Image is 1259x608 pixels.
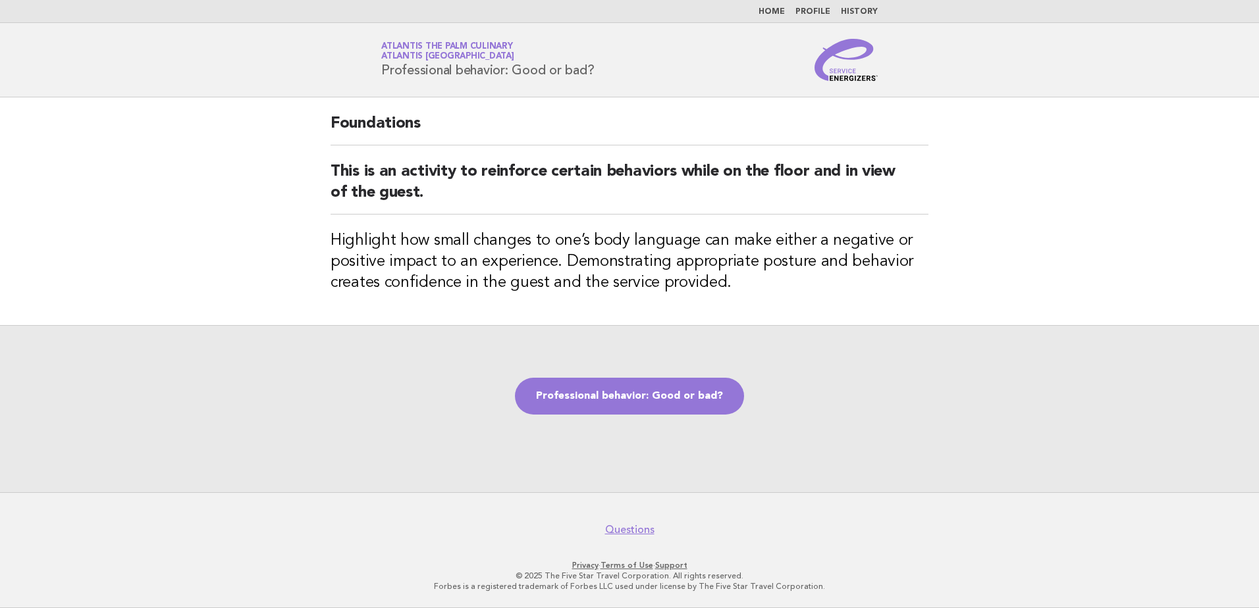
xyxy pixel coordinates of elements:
a: Privacy [572,561,599,570]
span: Atlantis [GEOGRAPHIC_DATA] [381,53,514,61]
a: Professional behavior: Good or bad? [515,378,744,415]
a: Home [759,8,785,16]
a: History [841,8,878,16]
h2: This is an activity to reinforce certain behaviors while on the floor and in view of the guest. [331,161,928,215]
a: Questions [605,523,655,536]
p: · · [227,560,1032,570]
img: Service Energizers [815,39,878,81]
a: Support [655,561,687,570]
a: Profile [795,8,830,16]
p: © 2025 The Five Star Travel Corporation. All rights reserved. [227,570,1032,581]
a: Atlantis The Palm CulinaryAtlantis [GEOGRAPHIC_DATA] [381,42,514,61]
h1: Professional behavior: Good or bad? [381,43,594,77]
h2: Foundations [331,113,928,145]
p: Forbes is a registered trademark of Forbes LLC used under license by The Five Star Travel Corpora... [227,581,1032,592]
h3: Highlight how small changes to one’s body language can make either a negative or positive impact ... [331,230,928,293]
a: Terms of Use [601,561,653,570]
